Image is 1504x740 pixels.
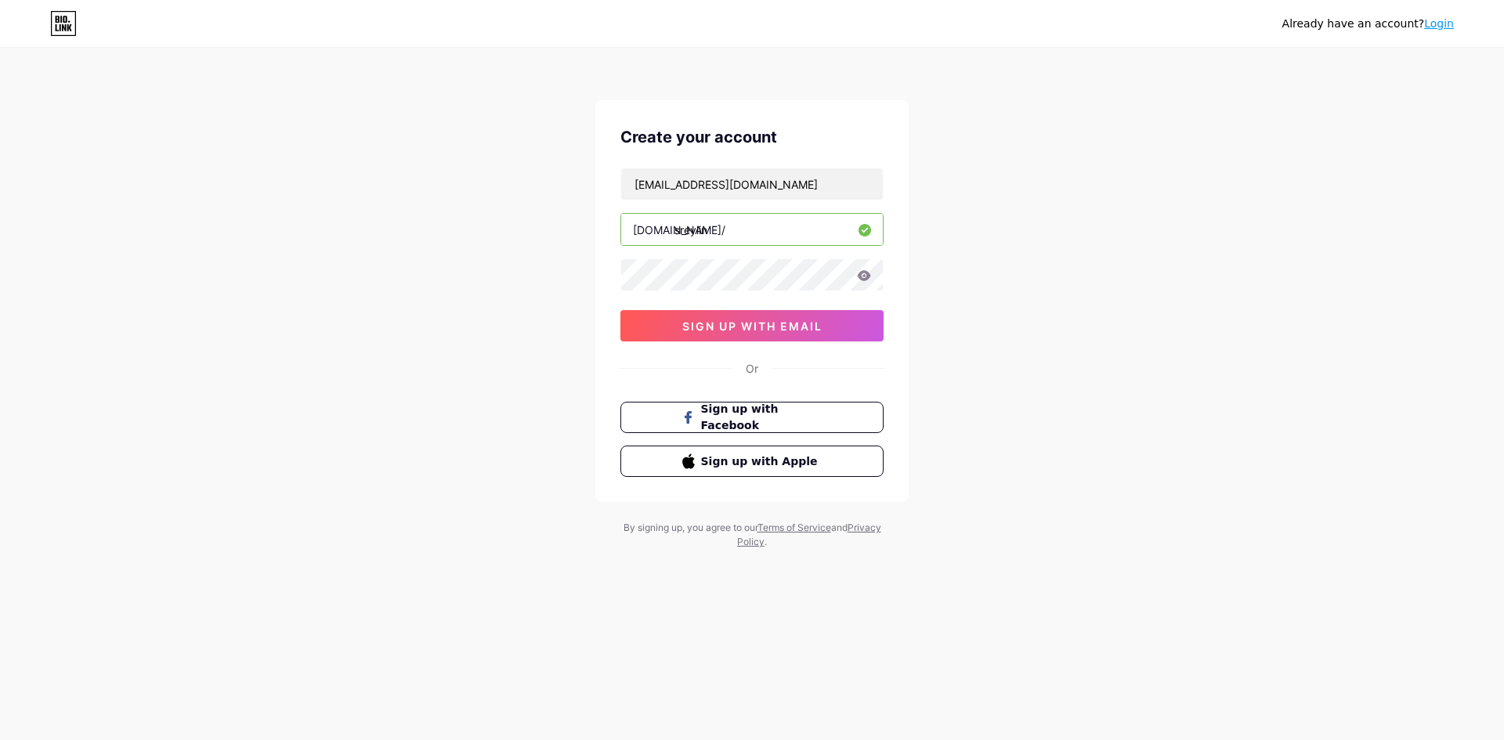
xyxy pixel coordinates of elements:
div: Or [746,360,758,377]
span: sign up with email [682,319,822,333]
button: sign up with email [620,310,884,341]
a: Terms of Service [757,522,831,533]
div: Already have an account? [1282,16,1454,32]
input: username [621,214,883,245]
span: Sign up with Facebook [701,401,822,434]
span: Sign up with Apple [701,453,822,470]
input: Email [621,168,883,200]
div: By signing up, you agree to our and . [619,521,885,549]
div: Create your account [620,125,884,149]
button: Sign up with Facebook [620,402,884,433]
button: Sign up with Apple [620,446,884,477]
div: [DOMAIN_NAME]/ [633,222,725,238]
a: Login [1424,17,1454,30]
